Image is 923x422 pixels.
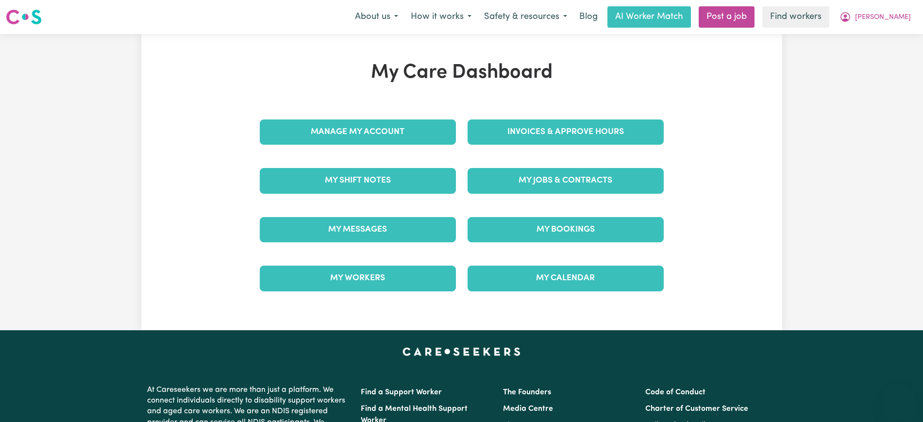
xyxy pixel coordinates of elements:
[884,383,915,414] iframe: Button to launch messaging window
[468,266,664,291] a: My Calendar
[762,6,829,28] a: Find workers
[468,168,664,193] a: My Jobs & Contracts
[645,388,705,396] a: Code of Conduct
[6,8,42,26] img: Careseekers logo
[699,6,755,28] a: Post a job
[478,7,573,27] button: Safety & resources
[503,388,551,396] a: The Founders
[503,405,553,413] a: Media Centre
[403,348,520,355] a: Careseekers home page
[6,6,42,28] a: Careseekers logo
[468,119,664,145] a: Invoices & Approve Hours
[260,266,456,291] a: My Workers
[254,61,670,84] h1: My Care Dashboard
[361,388,442,396] a: Find a Support Worker
[833,7,917,27] button: My Account
[260,217,456,242] a: My Messages
[607,6,691,28] a: AI Worker Match
[404,7,478,27] button: How it works
[573,6,604,28] a: Blog
[855,12,911,23] span: [PERSON_NAME]
[260,119,456,145] a: Manage My Account
[260,168,456,193] a: My Shift Notes
[645,405,748,413] a: Charter of Customer Service
[468,217,664,242] a: My Bookings
[349,7,404,27] button: About us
